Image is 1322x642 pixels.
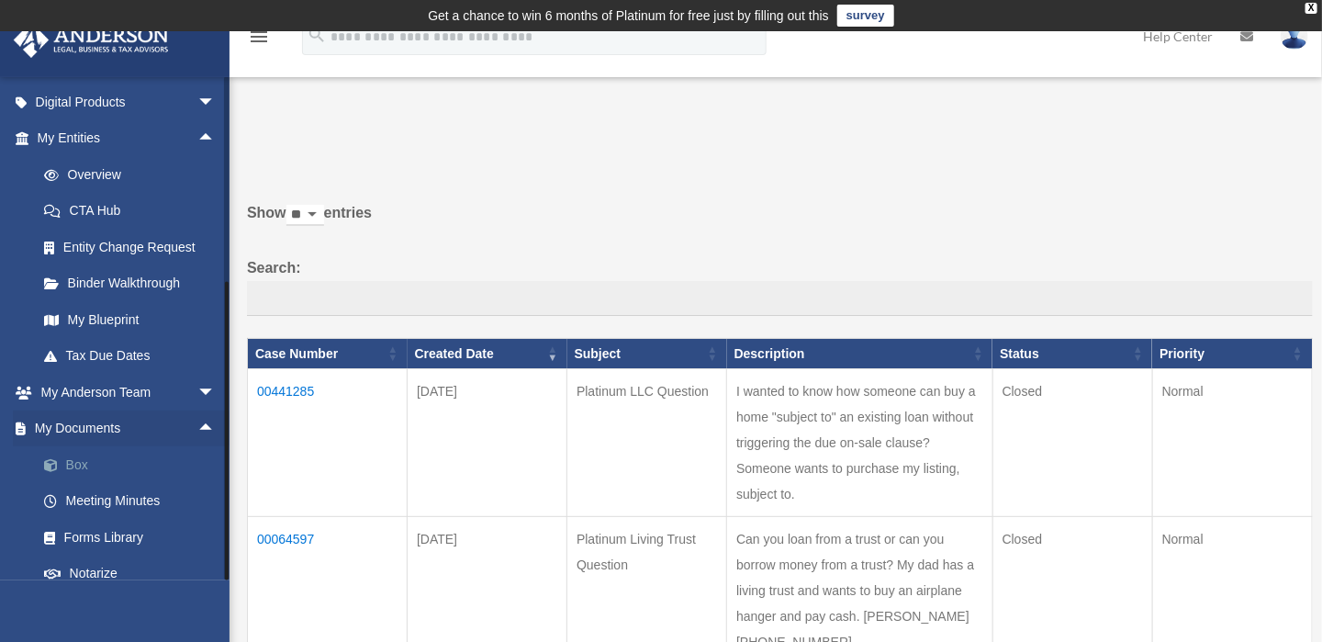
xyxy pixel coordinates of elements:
[286,205,324,226] select: Showentries
[727,369,993,517] td: I wanted to know how someone can buy a home "subject to" an existing loan without triggering the ...
[408,369,567,517] td: [DATE]
[248,26,270,48] i: menu
[13,411,243,447] a: My Documentsarrow_drop_up
[197,120,234,158] span: arrow_drop_up
[247,281,1313,316] input: Search:
[247,255,1313,316] label: Search:
[13,84,243,120] a: Digital Productsarrow_drop_down
[26,483,243,520] a: Meeting Minutes
[727,338,993,369] th: Description: activate to sort column ascending
[1305,3,1317,14] div: close
[197,84,234,121] span: arrow_drop_down
[26,338,243,375] a: Tax Due Dates
[248,369,408,517] td: 00441285
[26,193,243,230] a: CTA Hub
[428,5,829,27] div: Get a chance to win 6 months of Platinum for free just by filling out this
[26,446,243,483] a: Box
[26,229,243,265] a: Entity Change Request
[992,338,1152,369] th: Status: activate to sort column ascending
[197,374,234,411] span: arrow_drop_down
[1152,338,1312,369] th: Priority: activate to sort column ascending
[248,32,270,48] a: menu
[567,338,727,369] th: Subject: activate to sort column ascending
[1281,23,1308,50] img: User Pic
[567,369,727,517] td: Platinum LLC Question
[408,338,567,369] th: Created Date: activate to sort column ascending
[992,369,1152,517] td: Closed
[247,200,1313,244] label: Show entries
[26,265,243,302] a: Binder Walkthrough
[26,301,243,338] a: My Blueprint
[248,338,408,369] th: Case Number: activate to sort column ascending
[307,25,327,45] i: search
[26,519,243,556] a: Forms Library
[1152,369,1312,517] td: Normal
[26,156,243,193] a: Overview
[8,22,174,58] img: Anderson Advisors Platinum Portal
[197,411,234,448] span: arrow_drop_up
[13,374,243,411] a: My Anderson Teamarrow_drop_down
[837,5,894,27] a: survey
[13,120,243,157] a: My Entitiesarrow_drop_up
[26,556,243,592] a: Notarize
